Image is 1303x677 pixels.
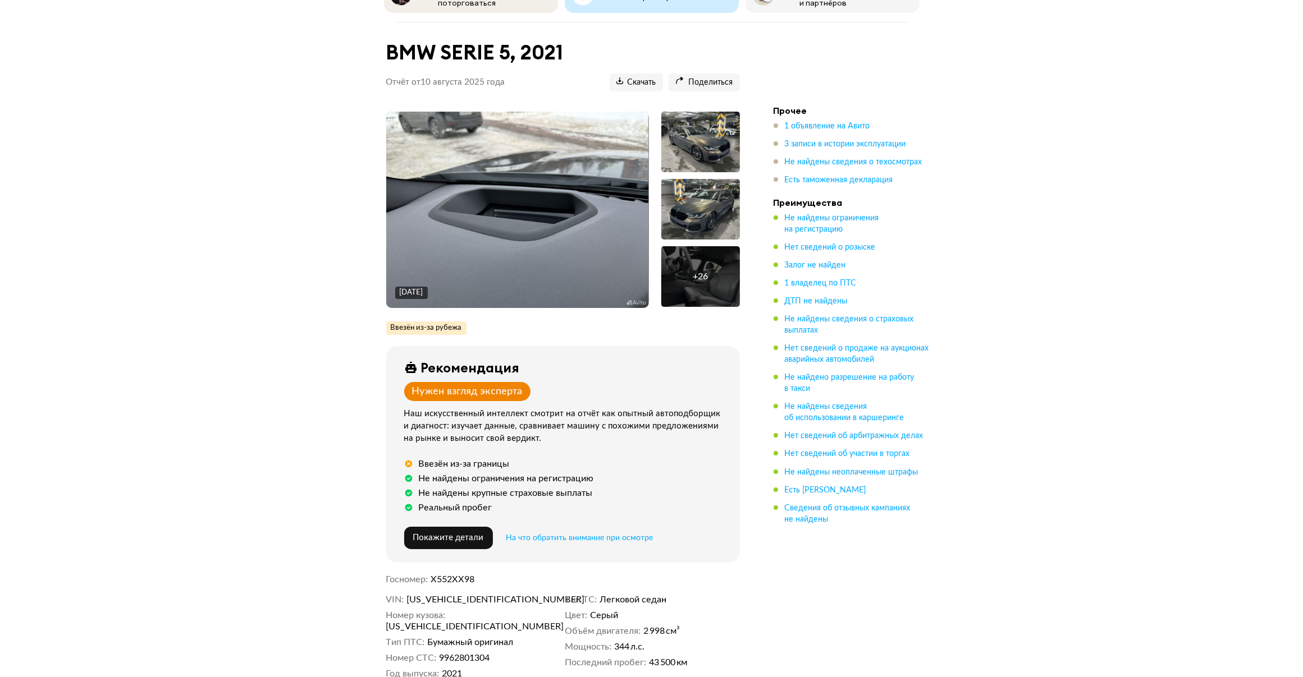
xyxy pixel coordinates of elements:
button: Скачать [610,73,663,91]
h1: BMW SERIE 5, 2021 [386,40,740,65]
div: [DATE] [400,288,423,298]
span: 3 записи в истории эксплуатации [785,140,906,148]
button: Покажите детали [404,527,493,549]
span: 2 998 см³ [643,625,680,637]
dt: Последний пробег [565,657,647,668]
div: Реальный пробег [419,502,492,513]
span: Х552ХХ98 [431,575,474,584]
span: Не найдены ограничения на регистрацию [785,214,879,233]
div: Ввезён из-за границы [419,458,510,469]
dt: Номер СТС [386,652,437,664]
span: Есть [PERSON_NAME] [785,486,866,494]
dt: VIN [386,594,404,605]
span: [US_VEHICLE_IDENTIFICATION_NUMBER] [406,594,536,605]
img: Main car [386,112,648,308]
span: Есть таможенная декларация [785,176,893,184]
div: Наш искусственный интеллект смотрит на отчёт как опытный автоподборщик и диагност: изучает данные... [404,408,726,445]
span: Не найдены неоплаченные штрафы [785,468,918,476]
span: Не найдены сведения о техосмотрах [785,158,922,166]
span: Легковой седан [600,594,666,605]
span: Покажите детали [413,533,484,542]
div: Рекомендация [421,360,520,375]
div: Нужен взгляд эксперта [412,385,523,398]
span: 344 л.с. [614,641,644,652]
span: Серый [590,610,618,621]
span: Нет сведений об арбитражных делах [785,432,923,440]
span: 1 объявление на Авито [785,122,870,130]
span: На что обратить внимание при осмотре [506,534,653,542]
dt: Госномер [386,574,428,585]
div: + 26 [693,271,708,282]
div: Не найдены крупные страховые выплаты [419,487,593,499]
span: Не найдено разрешение на работу в такси [785,374,915,393]
dt: Мощность [565,641,612,652]
span: Залог не найден [785,261,846,269]
span: Нет сведений о продаже на аукционах аварийных автомобилей [785,344,929,363]
span: ДТП не найдены [785,297,848,305]
dt: Тип ПТС [386,637,425,648]
span: Не найдены сведения о страховых выплатах [785,315,914,334]
span: Нет сведений о розыске [785,243,876,251]
span: [US_VEHICLE_IDENTIFICATION_NUMBER] [386,621,515,632]
dt: Объём двигателя [565,625,641,637]
span: Сведения об отзывных кампаниях не найдены [785,504,911,523]
span: Поделиться [675,77,733,88]
span: Не найдены сведения об использовании в каршеринге [785,403,904,422]
button: Поделиться [669,73,740,91]
span: 43 500 км [649,657,687,668]
span: Бумажный оригинал [427,637,513,648]
span: 9962801304 [439,652,490,664]
dt: Тип ТС [565,594,597,605]
h4: Преимущества [774,197,931,208]
dt: Номер кузова [386,610,446,621]
h4: Прочее [774,105,931,116]
div: Не найдены ограничения на регистрацию [419,473,594,484]
p: Отчёт от 10 августа 2025 года [386,77,505,88]
dt: Цвет [565,610,588,621]
span: Нет сведений об участии в торгах [785,450,910,458]
span: Скачать [616,77,656,88]
span: 1 владелец по ПТС [785,279,857,287]
span: Ввезён из-за рубежа [391,323,462,333]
